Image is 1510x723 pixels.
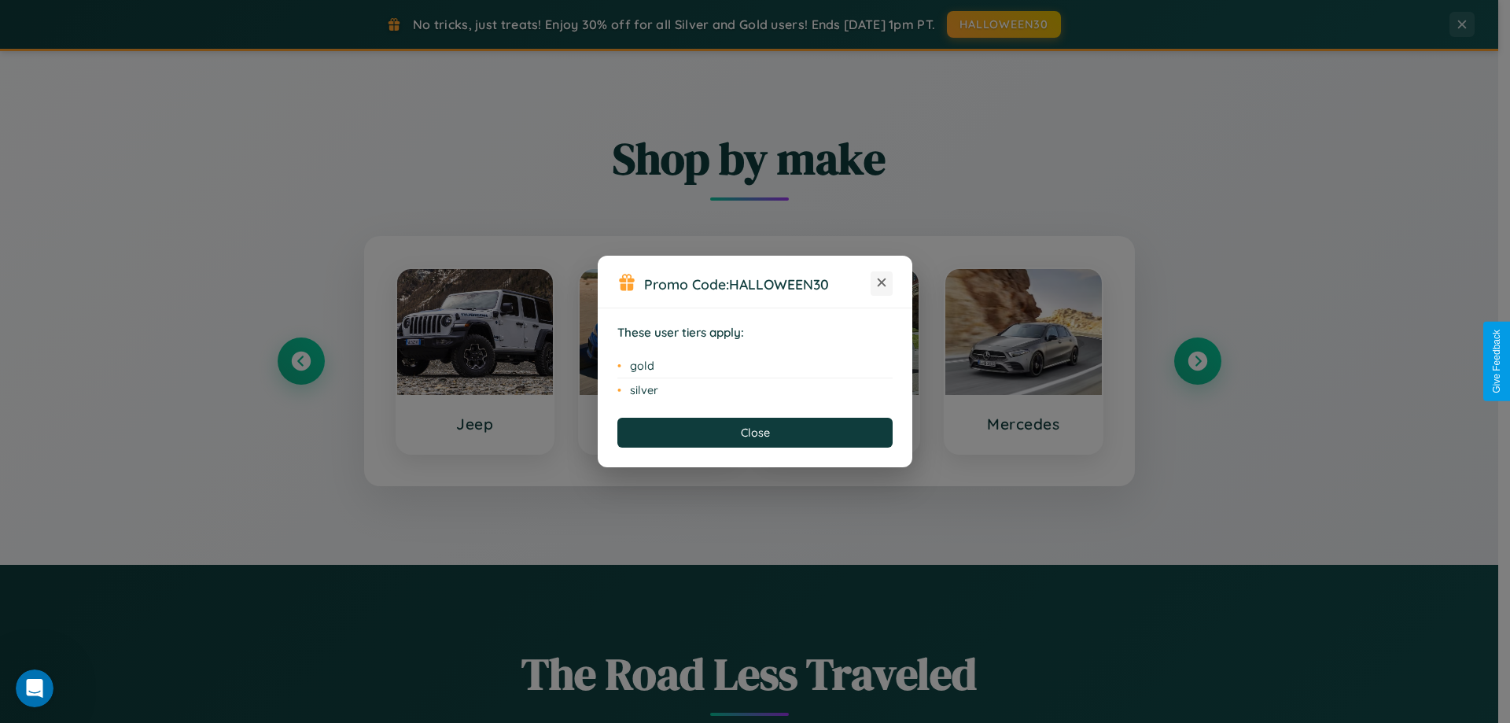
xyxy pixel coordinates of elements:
b: HALLOWEEN30 [729,275,829,293]
button: Close [617,418,893,448]
li: gold [617,354,893,378]
li: silver [617,378,893,402]
div: Give Feedback [1491,330,1502,393]
strong: These user tiers apply: [617,325,744,340]
iframe: Intercom live chat [16,670,53,707]
h3: Promo Code: [644,275,871,293]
